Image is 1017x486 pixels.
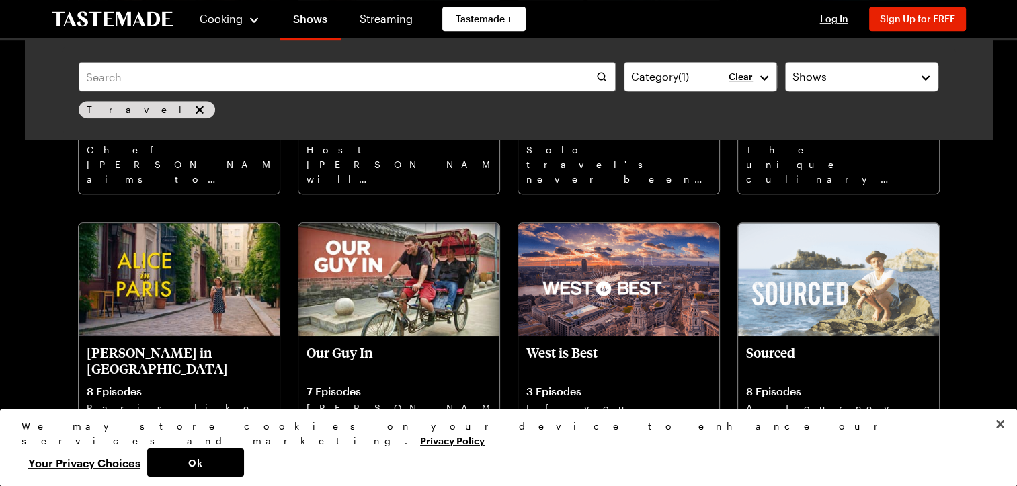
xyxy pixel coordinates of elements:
[746,401,931,444] p: A Journey of Epicurean Proportions.
[518,223,719,336] img: West is Best
[307,143,491,186] p: Host [PERSON_NAME] will challenge himself to recreate iconic and delicious dishes entirely from s...
[87,143,272,186] p: Chef [PERSON_NAME] aims to break stereotypes about Indian culture through food and conversations.
[807,12,861,26] button: Log In
[298,223,499,336] img: Our Guy In
[192,102,207,117] button: remove Travel
[785,62,938,91] button: Shows
[880,13,955,24] span: Sign Up for FREE
[526,384,711,398] p: 3 Episodes
[52,11,173,27] a: To Tastemade Home Page
[200,12,243,25] span: Cooking
[746,384,931,398] p: 8 Episodes
[79,223,280,336] img: Alice in Paris
[22,448,147,477] button: Your Privacy Choices
[200,3,261,35] button: Cooking
[87,384,272,398] p: 8 Episodes
[518,223,719,452] a: West is BestWest is Best3 EpisodesIf you think this part of [GEOGRAPHIC_DATA] is just a mixture o...
[729,71,753,83] button: Clear Category filter
[746,143,931,186] p: The unique culinary and cultural traditions of the [GEOGRAPHIC_DATA].
[746,344,931,376] p: Sourced
[624,62,777,91] button: Category(1)
[79,62,616,91] input: Search
[307,344,491,376] p: Our Guy In
[526,344,711,376] p: West is Best
[22,419,984,448] div: We may store cookies on your device to enhance our services and marketing.
[442,7,526,31] a: Tastemade +
[87,401,272,444] p: Paris like you've never seen it.
[729,71,753,83] p: Clear
[985,409,1015,439] button: Close
[820,13,848,24] span: Log In
[307,401,491,444] p: [PERSON_NAME] has a love for adventure, but find himself out of his comfort zone traveling around...
[631,69,749,85] div: Category ( 1 )
[738,223,939,452] a: SourcedSourced8 EpisodesA Journey of Epicurean Proportions.
[298,223,499,452] a: Our Guy InOur Guy In7 Episodes[PERSON_NAME] has a love for adventure, but find himself out of his...
[869,7,966,31] button: Sign Up for FREE
[307,384,491,398] p: 7 Episodes
[526,143,711,186] p: Solo travel's never been this fun.
[420,434,485,446] a: More information about your privacy, opens in a new tab
[87,102,190,117] span: Travel
[792,69,827,85] span: Shows
[456,12,512,26] span: Tastemade +
[147,448,244,477] button: Ok
[79,223,280,452] a: Alice in Paris[PERSON_NAME] in [GEOGRAPHIC_DATA]8 EpisodesParis like you've never seen it.
[738,223,939,336] img: Sourced
[526,401,711,444] p: If you think this part of [GEOGRAPHIC_DATA] is just a mixture of Notting Hill and estates then yo...
[22,419,984,477] div: Privacy
[280,3,341,40] a: Shows
[87,344,272,376] p: [PERSON_NAME] in [GEOGRAPHIC_DATA]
